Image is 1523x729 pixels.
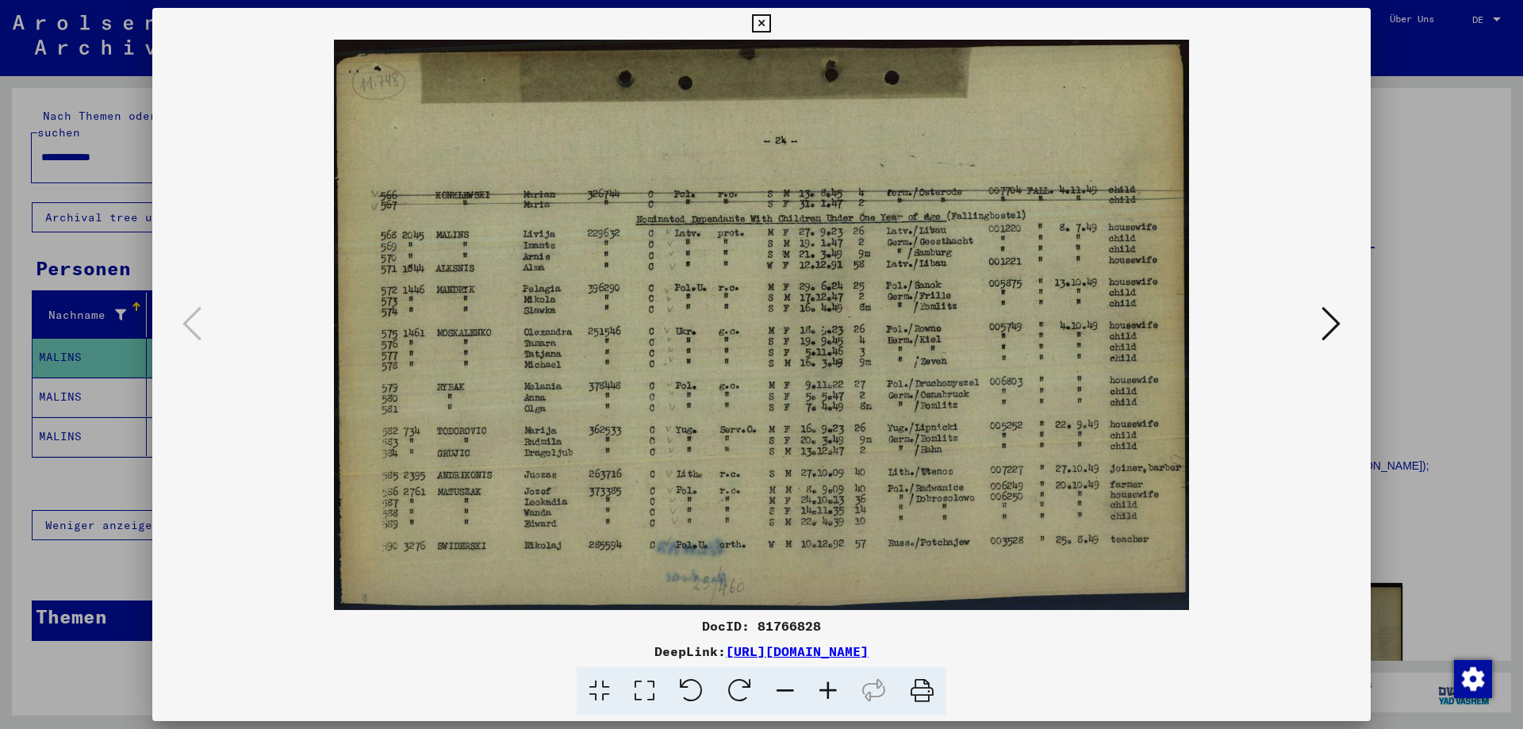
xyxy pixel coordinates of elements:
[206,40,1317,610] img: 001.jpg
[152,616,1371,635] div: DocID: 81766828
[152,642,1371,661] div: DeepLink:
[726,643,869,659] a: [URL][DOMAIN_NAME]
[1453,659,1491,697] div: Zustimmung ändern
[1454,660,1492,698] img: Zustimmung ändern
